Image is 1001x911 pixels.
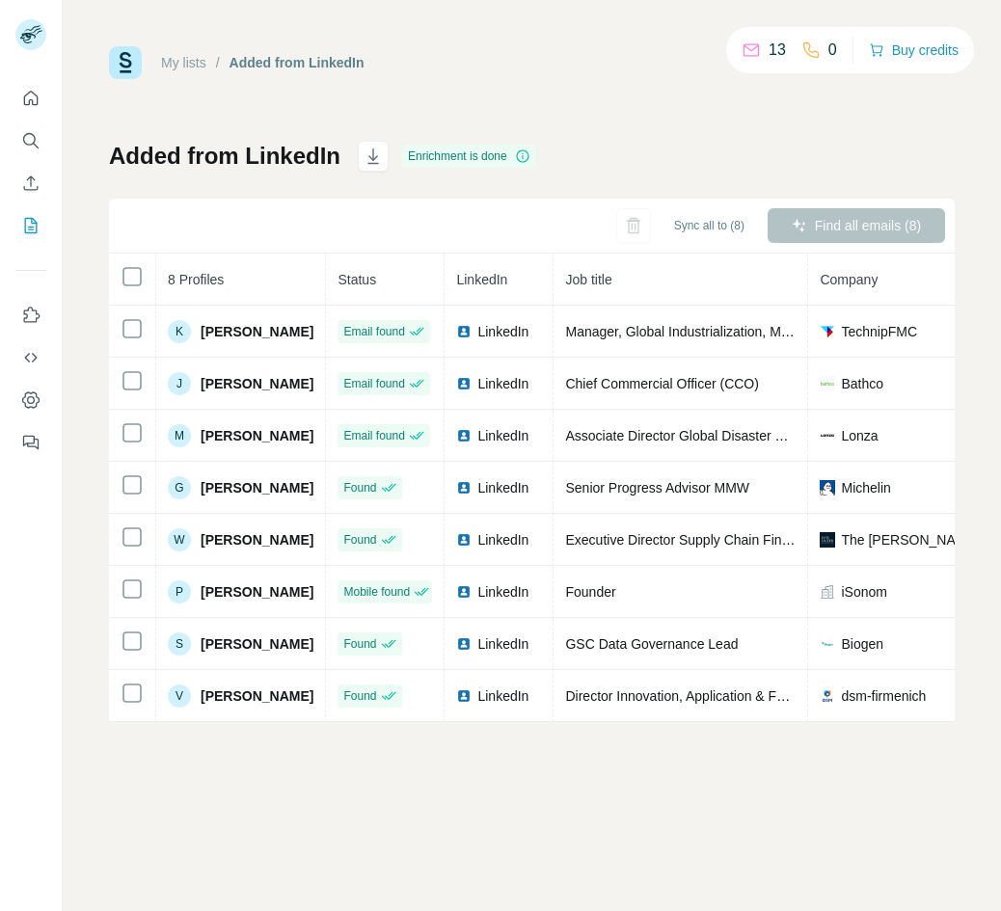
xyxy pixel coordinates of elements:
[343,531,376,549] span: Found
[168,580,191,603] div: P
[674,217,744,234] span: Sync all to (8)
[343,323,404,340] span: Email found
[168,272,224,287] span: 8 Profiles
[343,635,376,653] span: Found
[565,272,611,287] span: Job title
[841,686,926,706] span: dsm-firmenich
[402,145,536,168] div: Enrichment is done
[201,582,313,602] span: [PERSON_NAME]
[201,374,313,393] span: [PERSON_NAME]
[828,39,837,62] p: 0
[661,211,758,240] button: Sync all to (8)
[456,376,472,391] img: LinkedIn logo
[820,324,835,339] img: company-logo
[565,480,749,496] span: Senior Progress Advisor MMW
[869,37,959,64] button: Buy credits
[109,141,340,172] h1: Added from LinkedIn
[15,81,46,116] button: Quick start
[841,374,883,393] span: Bathco
[168,320,191,343] div: K
[820,636,835,652] img: company-logo
[109,46,142,79] img: Surfe Logo
[343,427,404,444] span: Email found
[343,687,376,705] span: Found
[477,530,528,549] span: LinkedIn
[168,528,191,551] div: W
[15,123,46,158] button: Search
[15,166,46,201] button: Enrich CSV
[841,426,878,445] span: Lonza
[565,324,927,339] span: Manager, Global Industrialization, Manufacturing Technology
[338,272,376,287] span: Status
[820,532,835,548] img: company-logo
[565,584,615,600] span: Founder
[477,374,528,393] span: LinkedIn
[168,424,191,447] div: M
[456,324,472,339] img: LinkedIn logo
[216,53,220,72] li: /
[201,426,313,445] span: [PERSON_NAME]
[161,55,206,70] a: My lists
[820,688,835,704] img: company-logo
[456,636,472,652] img: LinkedIn logo
[565,636,738,652] span: GSC Data Governance Lead
[820,480,835,496] img: company-logo
[168,632,191,656] div: S
[168,476,191,499] div: G
[565,688,881,704] span: Director Innovation, Application & Formulation EMEA
[15,208,46,243] button: My lists
[477,582,528,602] span: LinkedIn
[343,583,410,601] span: Mobile found
[343,375,404,392] span: Email found
[477,322,528,341] span: LinkedIn
[201,322,313,341] span: [PERSON_NAME]
[456,428,472,443] img: LinkedIn logo
[201,530,313,549] span: [PERSON_NAME]
[841,582,886,602] span: iSonom
[456,584,472,600] img: LinkedIn logo
[565,376,758,391] span: Chief Commercial Officer (CCO)
[168,684,191,708] div: V
[343,479,376,496] span: Found
[456,480,472,496] img: LinkedIn logo
[15,340,46,375] button: Use Surfe API
[841,634,883,654] span: Biogen
[456,688,472,704] img: LinkedIn logo
[820,428,835,443] img: company-logo
[456,532,472,548] img: LinkedIn logo
[230,53,365,72] div: Added from LinkedIn
[841,322,917,341] span: TechnipFMC
[841,478,890,497] span: Michelin
[477,426,528,445] span: LinkedIn
[820,272,878,287] span: Company
[565,532,810,548] span: Executive Director Supply Chain Finance
[820,376,835,391] img: company-logo
[477,478,528,497] span: LinkedIn
[769,39,786,62] p: 13
[565,428,976,443] span: Associate Director Global Disaster Recovery & Backup Management
[477,686,528,706] span: LinkedIn
[201,686,313,706] span: [PERSON_NAME]
[168,372,191,395] div: J
[477,634,528,654] span: LinkedIn
[15,298,46,333] button: Use Surfe on LinkedIn
[15,383,46,417] button: Dashboard
[15,425,46,460] button: Feedback
[456,272,507,287] span: LinkedIn
[201,634,313,654] span: [PERSON_NAME]
[201,478,313,497] span: [PERSON_NAME]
